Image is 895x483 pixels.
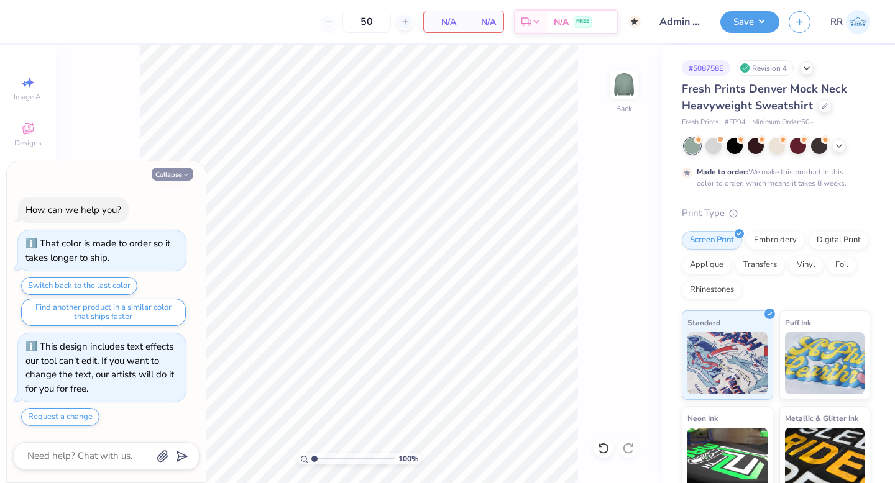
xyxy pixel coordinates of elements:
[398,453,418,464] span: 100 %
[25,237,170,264] div: That color is made to order so it takes longer to ship.
[735,256,785,274] div: Transfers
[827,256,856,274] div: Foil
[554,16,569,29] span: N/A
[682,117,718,128] span: Fresh Prints
[682,206,870,220] div: Print Type
[21,408,99,426] button: Request a change
[471,16,496,29] span: N/A
[21,277,137,295] button: Switch back to the last color
[789,256,824,274] div: Vinyl
[737,60,794,76] div: Revision 4
[830,15,843,29] span: RR
[21,299,186,326] button: Find another product in a similar color that ships faster
[25,340,174,395] div: This design includes text effects our tool can't edit. If you want to change the text, our artist...
[830,10,870,34] a: RR
[431,16,456,29] span: N/A
[687,316,720,329] span: Standard
[725,117,746,128] span: # FP94
[687,412,718,425] span: Neon Ink
[152,168,193,181] button: Collapse
[697,167,748,177] strong: Made to order:
[682,231,742,250] div: Screen Print
[576,17,589,26] span: FREE
[785,316,811,329] span: Puff Ink
[697,166,850,189] div: We make this product in this color to order, which means it takes 8 weeks.
[342,11,391,33] input: – –
[682,256,732,274] div: Applique
[682,60,730,76] div: # 508758E
[746,231,805,250] div: Embroidery
[612,72,636,97] img: Back
[752,117,814,128] span: Minimum Order: 50 +
[687,332,768,394] img: Standard
[785,332,865,394] img: Puff Ink
[682,81,847,113] span: Fresh Prints Denver Mock Neck Heavyweight Sweatshirt
[682,281,742,299] div: Rhinestones
[650,9,711,34] input: Untitled Design
[720,11,779,33] button: Save
[14,92,43,102] span: Image AI
[809,231,869,250] div: Digital Print
[785,412,858,425] span: Metallic & Glitter Ink
[616,103,632,114] div: Back
[25,204,121,216] div: How can we help you?
[846,10,870,34] img: Rigil Kent Ricardo
[14,138,42,148] span: Designs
